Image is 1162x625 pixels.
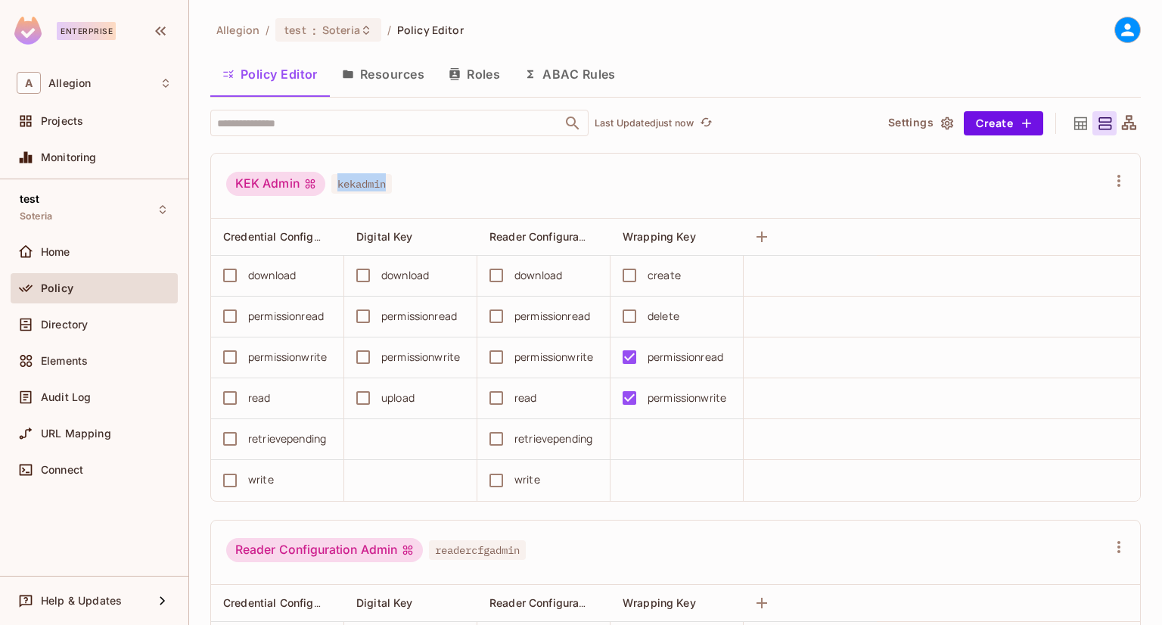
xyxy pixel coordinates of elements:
[514,308,590,325] div: permissionread
[41,355,88,367] span: Elements
[41,151,97,163] span: Monitoring
[387,23,391,37] li: /
[210,55,330,93] button: Policy Editor
[41,246,70,258] span: Home
[512,55,628,93] button: ABAC Rules
[648,349,723,365] div: permissionread
[697,114,715,132] button: refresh
[381,308,457,325] div: permissionread
[248,431,326,447] div: retrievepending
[41,428,111,440] span: URL Mapping
[284,23,306,37] span: test
[514,349,593,365] div: permissionwrite
[226,172,325,196] div: KEK Admin
[437,55,512,93] button: Roles
[648,308,679,325] div: delete
[623,596,696,609] span: Wrapping Key
[248,267,296,284] div: download
[223,229,350,244] span: Credential Configuration
[489,229,598,244] span: Reader Configuration
[216,23,259,37] span: the active workspace
[41,282,73,294] span: Policy
[17,72,41,94] span: A
[595,117,694,129] p: Last Updated just now
[514,267,562,284] div: download
[248,471,274,488] div: write
[514,431,592,447] div: retrievepending
[356,596,413,609] span: Digital Key
[322,23,360,37] span: Soteria
[882,111,958,135] button: Settings
[356,230,413,243] span: Digital Key
[648,267,681,284] div: create
[562,113,583,134] button: Open
[694,114,715,132] span: Click to refresh data
[489,595,598,610] span: Reader Configuration
[248,390,271,406] div: read
[41,595,122,607] span: Help & Updates
[429,540,526,560] span: readercfgadmin
[248,349,327,365] div: permissionwrite
[223,595,350,610] span: Credential Configuration
[514,390,537,406] div: read
[41,464,83,476] span: Connect
[964,111,1043,135] button: Create
[41,115,83,127] span: Projects
[41,391,91,403] span: Audit Log
[20,210,52,222] span: Soteria
[397,23,464,37] span: Policy Editor
[648,390,726,406] div: permissionwrite
[623,230,696,243] span: Wrapping Key
[248,308,324,325] div: permissionread
[381,349,460,365] div: permissionwrite
[700,116,713,131] span: refresh
[312,24,317,36] span: :
[381,267,429,284] div: download
[57,22,116,40] div: Enterprise
[226,538,423,562] div: Reader Configuration Admin
[41,319,88,331] span: Directory
[331,174,392,194] span: kekadmin
[48,77,91,89] span: Workspace: Allegion
[514,471,540,488] div: write
[14,17,42,45] img: SReyMgAAAABJRU5ErkJggg==
[381,390,415,406] div: upload
[330,55,437,93] button: Resources
[266,23,269,37] li: /
[20,193,40,205] span: test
